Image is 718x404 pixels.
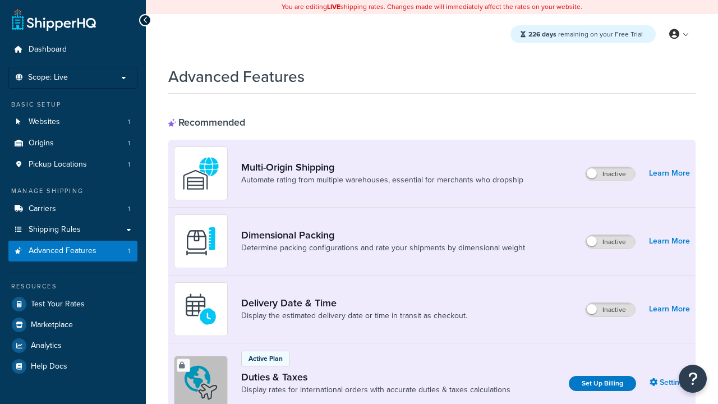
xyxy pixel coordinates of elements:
[586,167,635,181] label: Inactive
[181,154,220,193] img: WatD5o0RtDAAAAAElFTkSuQmCC
[248,353,283,364] p: Active Plan
[8,241,137,261] a: Advanced Features1
[168,116,245,128] div: Recommended
[31,320,73,330] span: Marketplace
[31,300,85,309] span: Test Your Rates
[8,282,137,291] div: Resources
[29,160,87,169] span: Pickup Locations
[29,45,67,54] span: Dashboard
[241,161,523,173] a: Multi-Origin Shipping
[649,233,690,249] a: Learn More
[649,301,690,317] a: Learn More
[29,139,54,148] span: Origins
[8,199,137,219] a: Carriers1
[168,66,305,88] h1: Advanced Features
[8,294,137,314] a: Test Your Rates
[128,204,130,214] span: 1
[586,235,635,249] label: Inactive
[29,204,56,214] span: Carriers
[8,133,137,154] li: Origins
[8,186,137,196] div: Manage Shipping
[31,362,67,371] span: Help Docs
[8,112,137,132] a: Websites1
[679,365,707,393] button: Open Resource Center
[327,2,340,12] b: LIVE
[8,100,137,109] div: Basic Setup
[128,160,130,169] span: 1
[29,246,96,256] span: Advanced Features
[528,29,556,39] strong: 226 days
[8,241,137,261] li: Advanced Features
[128,246,130,256] span: 1
[241,229,525,241] a: Dimensional Packing
[128,139,130,148] span: 1
[8,315,137,335] a: Marketplace
[241,384,510,396] a: Display rates for international orders with accurate duties & taxes calculations
[8,133,137,154] a: Origins1
[128,117,130,127] span: 1
[241,242,525,254] a: Determine packing configurations and rate your shipments by dimensional weight
[528,29,643,39] span: remaining on your Free Trial
[8,154,137,175] li: Pickup Locations
[649,166,690,181] a: Learn More
[241,175,523,186] a: Automate rating from multiple warehouses, essential for merchants who dropship
[650,375,690,391] a: Settings
[8,219,137,240] a: Shipping Rules
[29,225,81,235] span: Shipping Rules
[8,336,137,356] a: Analytics
[569,376,636,391] a: Set Up Billing
[8,356,137,377] a: Help Docs
[241,371,510,383] a: Duties & Taxes
[29,117,60,127] span: Websites
[8,112,137,132] li: Websites
[28,73,68,82] span: Scope: Live
[181,290,220,329] img: gfkeb5ejjkALwAAAABJRU5ErkJggg==
[586,303,635,316] label: Inactive
[8,39,137,60] a: Dashboard
[241,297,467,309] a: Delivery Date & Time
[181,222,220,261] img: DTVBYsAAAAAASUVORK5CYII=
[8,154,137,175] a: Pickup Locations1
[8,199,137,219] li: Carriers
[241,310,467,322] a: Display the estimated delivery date or time in transit as checkout.
[31,341,62,351] span: Analytics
